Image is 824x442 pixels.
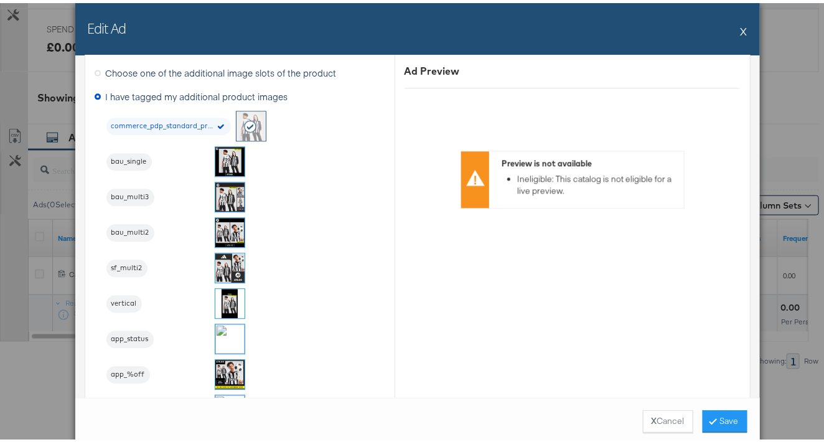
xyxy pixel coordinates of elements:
[106,221,154,238] div: bau_multi2
[703,407,747,430] button: Save
[502,155,678,167] div: Preview is not available
[106,256,147,274] div: sf_multi2
[643,407,693,430] button: XCancel
[106,118,231,128] span: commerce_pdp_standard_preferred
[106,367,150,377] span: app_%off
[106,225,154,235] span: bau_multi2
[106,150,152,167] div: bau_single
[106,87,288,100] span: I have tagged my additional product images
[405,62,741,76] div: Ad Preview
[106,186,154,203] div: bau_multi3
[106,296,142,306] span: vertical
[106,260,147,270] span: sf_multi2
[215,215,245,244] img: 03YpjSC9n_0gGozZQZ-X5w.jpg
[106,292,142,309] div: vertical
[106,154,152,164] span: bau_single
[652,412,657,424] strong: X
[215,357,245,386] img: Dkhioe6giaAloD3mNjYhsA.jpg
[106,327,154,345] div: app_status
[215,179,245,209] img: zLUVK6Q0IYD2KcJvbQUgxA.jpg
[215,321,245,350] img: fl_layer_apply%2Cg_n
[106,363,150,380] div: app_%off
[517,171,678,194] li: Ineligible: This catalog is not eligible for a live preview.
[215,392,245,421] img: l_artef
[106,331,154,341] span: app_status
[215,250,245,280] img: u8f5_sI6Ns_ksNOb4-27Jg.jpg
[88,16,126,34] h2: Edit Ad
[106,63,337,76] span: Choose one of the additional image slots of the product
[741,16,747,40] button: X
[215,144,245,173] img: 11Cph1PcTAWpDrdxI8aXGw.jpg
[215,286,245,315] img: OPT3w552L3J9I2LMrn3a3g.jpg
[106,189,154,199] span: bau_multi3
[106,115,231,132] div: commerce_pdp_standard_preferred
